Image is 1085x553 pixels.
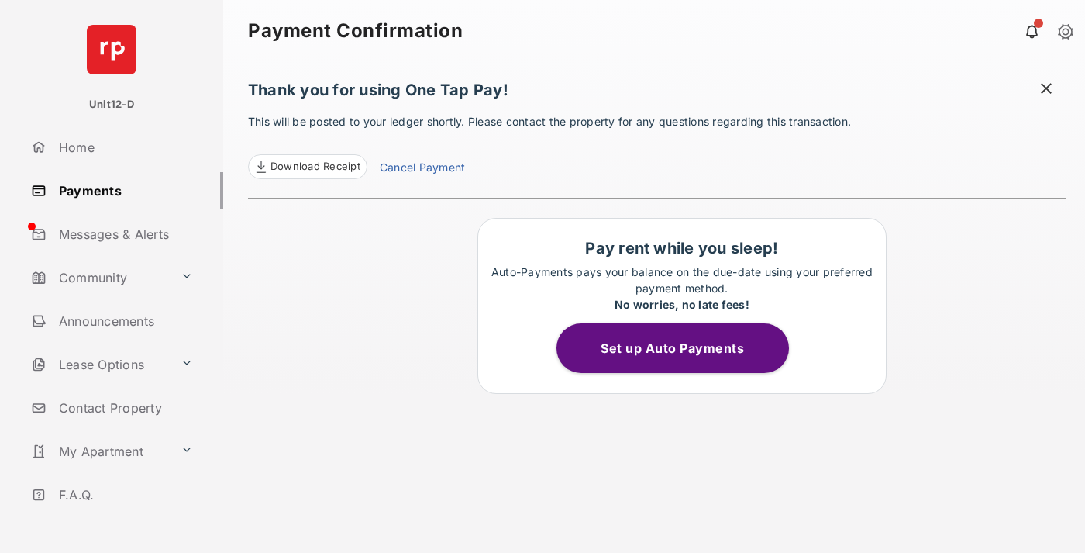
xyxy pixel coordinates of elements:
a: Payments [25,172,223,209]
h1: Pay rent while you sleep! [486,239,878,257]
strong: Payment Confirmation [248,22,463,40]
a: Messages & Alerts [25,216,223,253]
img: svg+xml;base64,PHN2ZyB4bWxucz0iaHR0cDovL3d3dy53My5vcmcvMjAwMC9zdmciIHdpZHRoPSI2NCIgaGVpZ2h0PSI2NC... [87,25,136,74]
a: My Apartment [25,433,174,470]
a: Contact Property [25,389,223,427]
p: Auto-Payments pays your balance on the due-date using your preferred payment method. [486,264,878,313]
span: Download Receipt [270,159,360,175]
a: Cancel Payment [380,159,465,179]
a: F.A.Q. [25,476,223,513]
a: Community [25,259,174,296]
div: No worries, no late fees! [486,296,878,313]
p: Unit12-D [89,97,134,112]
a: Lease Options [25,346,174,383]
a: Home [25,129,223,166]
h1: Thank you for using One Tap Pay! [248,81,1066,107]
button: Set up Auto Payments [556,323,789,373]
p: This will be posted to your ledger shortly. Please contact the property for any questions regardi... [248,113,1066,179]
a: Download Receipt [248,154,367,179]
a: Announcements [25,302,223,340]
a: Set up Auto Payments [556,340,808,356]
